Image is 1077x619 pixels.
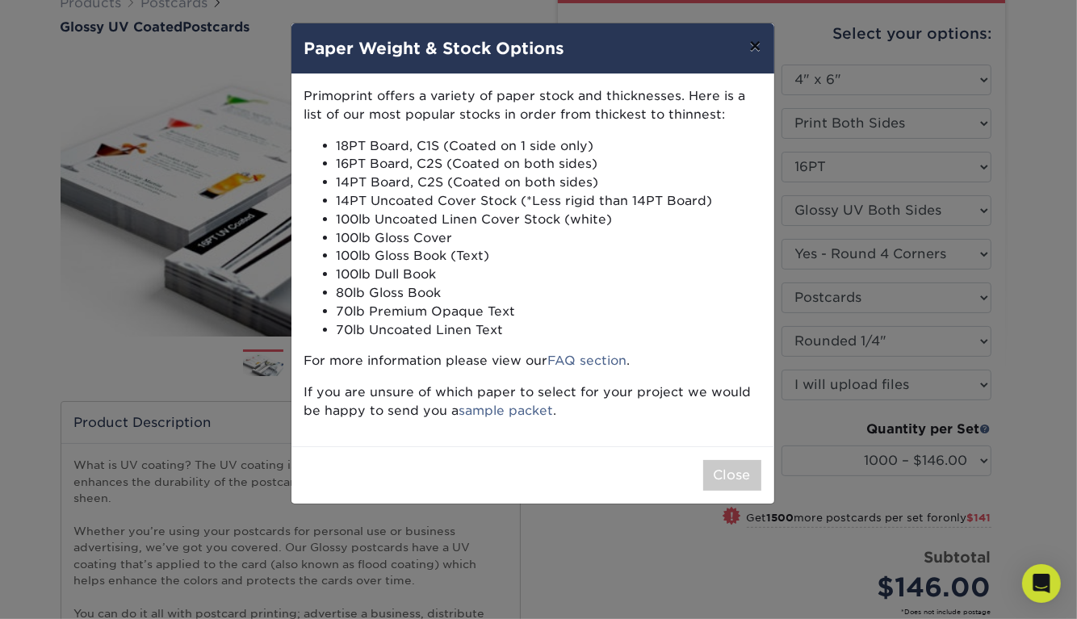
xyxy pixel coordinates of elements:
li: 100lb Gloss Cover [337,229,761,248]
li: 100lb Dull Book [337,266,761,284]
h4: Paper Weight & Stock Options [304,36,761,61]
li: 16PT Board, C2S (Coated on both sides) [337,155,761,174]
li: 18PT Board, C1S (Coated on 1 side only) [337,137,761,156]
li: 70lb Premium Opaque Text [337,303,761,321]
p: Primoprint offers a variety of paper stock and thicknesses. Here is a list of our most popular st... [304,87,761,124]
p: If you are unsure of which paper to select for your project we would be happy to send you a . [304,383,761,420]
li: 70lb Uncoated Linen Text [337,321,761,340]
div: Open Intercom Messenger [1022,564,1061,603]
p: For more information please view our . [304,352,761,370]
button: Close [703,460,761,491]
a: sample packet [459,403,554,418]
li: 14PT Board, C2S (Coated on both sides) [337,174,761,192]
li: 100lb Gloss Book (Text) [337,247,761,266]
button: × [736,23,773,69]
li: 100lb Uncoated Linen Cover Stock (white) [337,211,761,229]
li: 80lb Gloss Book [337,284,761,303]
li: 14PT Uncoated Cover Stock (*Less rigid than 14PT Board) [337,192,761,211]
a: FAQ section [548,353,627,368]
